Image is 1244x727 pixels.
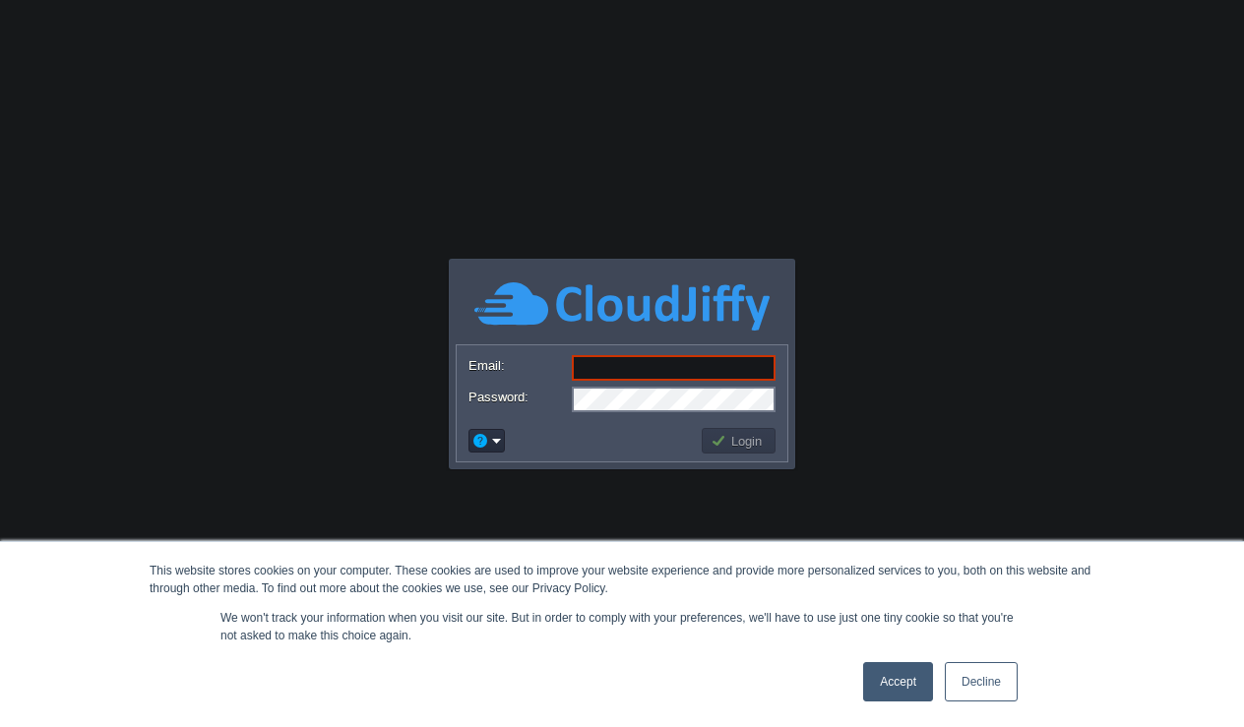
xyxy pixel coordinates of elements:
p: We won't track your information when you visit our site. But in order to comply with your prefere... [220,609,1024,644]
a: Decline [945,662,1018,701]
img: CloudJiffy [474,279,770,333]
label: Password: [468,387,570,407]
label: Email: [468,355,570,376]
button: Login [711,432,768,450]
div: This website stores cookies on your computer. These cookies are used to improve your website expe... [150,562,1094,597]
a: Accept [863,662,933,701]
